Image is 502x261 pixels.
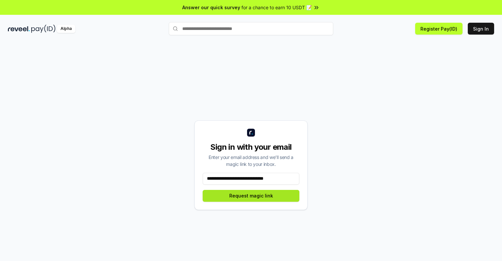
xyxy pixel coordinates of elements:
button: Sign In [468,23,494,35]
div: Enter your email address and we’ll send a magic link to your inbox. [203,154,299,168]
span: Answer our quick survey [182,4,240,11]
div: Sign in with your email [203,142,299,152]
img: logo_small [247,129,255,137]
div: Alpha [57,25,75,33]
img: pay_id [31,25,56,33]
button: Request magic link [203,190,299,202]
span: for a chance to earn 10 USDT 📝 [241,4,312,11]
button: Register Pay(ID) [415,23,463,35]
img: reveel_dark [8,25,30,33]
